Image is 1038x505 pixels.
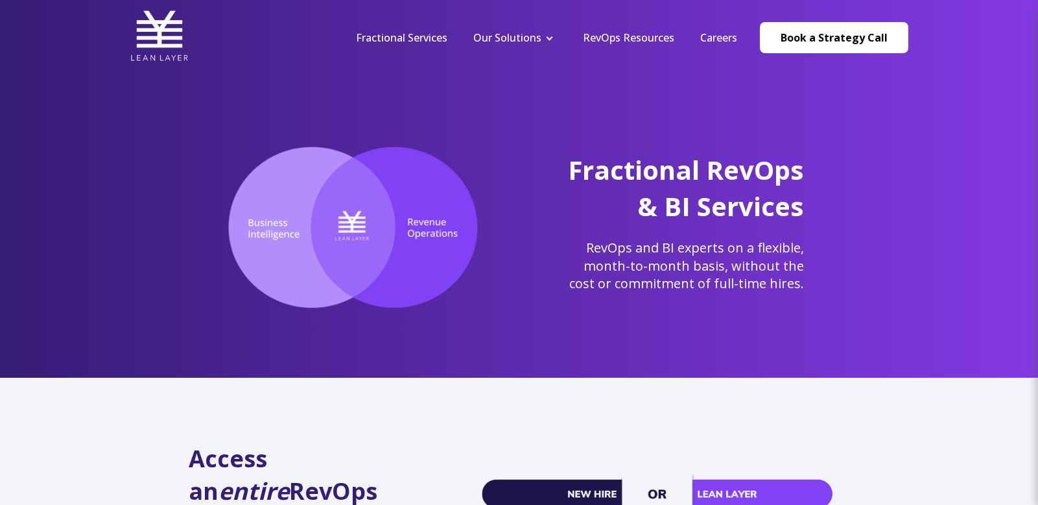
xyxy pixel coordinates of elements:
[208,146,498,310] img: Lean Layer, the intersection of RevOps and Business Intelligence
[569,239,804,292] span: RevOps and BI experts on a flexible, month-to-month basis, without the cost or commitment of full...
[760,22,908,53] a: Book a Strategy Call
[700,31,737,45] a: Careers
[356,31,447,45] a: Fractional Services
[473,31,541,45] a: Our Solutions
[130,6,189,65] img: Lean Layer Logo
[568,152,804,224] span: Fractional RevOps & BI Services
[583,31,674,45] a: RevOps Resources
[343,31,750,45] div: Navigation Menu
